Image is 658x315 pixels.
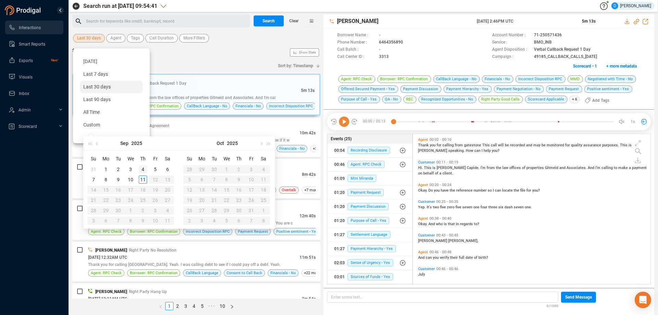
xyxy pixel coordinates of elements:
a: 2 [174,302,181,310]
span: Borrower: RPC Confirmation [377,75,431,83]
span: two [433,205,440,209]
button: + more metadata [602,61,641,72]
span: have [441,188,450,193]
span: law [502,166,509,170]
a: 3 [182,302,190,310]
button: Scorecard • 1 [569,61,601,72]
span: Positive sentiment - Yes [584,85,632,93]
span: BMO_INB [534,39,552,46]
span: Payment Discussion [348,203,389,210]
span: New! [51,53,58,67]
span: | Verbal Callback Request 1 Day [128,81,186,86]
div: 01:09 [334,173,345,184]
span: who [436,222,444,226]
span: Call Batch : [337,46,376,53]
li: 3 [182,302,190,310]
li: 5 [198,302,206,310]
span: regards [460,222,474,226]
span: calling [601,166,614,170]
span: seven [514,205,525,209]
span: from [487,166,496,170]
div: [PERSON_NAME]| Verbal Callback Request 1 Day[DATE] 02:46PM UTC5m 13sHi. This is [PERSON_NAME]. I'... [72,74,320,116]
span: client. [442,171,453,175]
span: Sense of Urgency - Yes [348,259,393,266]
span: | Right Party No Resolution [127,248,176,253]
li: Visuals [5,70,63,84]
button: Show Stats [290,48,319,57]
span: This [482,143,491,147]
button: 01:20Payment Request [327,186,413,199]
span: Right Party Good Calls [478,96,523,103]
span: Add Tags [592,95,609,106]
button: 02:03Sense of Urgency - Yes [327,256,413,270]
span: Payment Negotiation - No [494,85,544,93]
span: their [450,255,459,260]
a: ExportsNew! [9,53,58,67]
span: Show Stats [299,11,316,94]
span: I'm [480,166,487,170]
a: Smart Reports [9,37,58,51]
span: Thank you for calling [GEOGRAPHIC_DATA]. Yeah. I was calling debt to see if I could pay off a deb... [88,262,281,267]
span: Borrower: RPC Confirmation [130,228,178,235]
span: Call Duration [149,34,174,43]
span: of [435,171,439,175]
span: can [474,148,482,153]
div: 01:27 [334,229,345,240]
div: [PERSON_NAME]| Debtor Fraud[DATE] 02:07PM UTC8m 42sYeah. I got a letter in the mail about a debt ... [72,159,320,198]
li: Next Page [228,302,236,310]
span: offices [509,166,522,170]
span: seven [462,205,473,209]
a: 10 [218,302,227,310]
span: [PERSON_NAME] [418,239,448,243]
span: and [526,143,533,147]
span: + more metadata [606,61,637,72]
span: for [526,188,532,193]
span: [PERSON_NAME] [437,166,467,170]
span: and [559,166,566,170]
button: Call Duration [145,34,178,43]
li: 2 [173,302,182,310]
div: 02:03 [334,257,345,268]
button: 00:46Agent: RPC Check [327,158,413,171]
button: 01:27Settlement Language [327,228,413,242]
span: is [432,166,437,170]
button: Add Tags [581,95,613,106]
span: Recognized Opportunities - No [418,96,476,103]
span: Events (25) [331,136,352,142]
span: This [620,143,629,147]
span: Campaign : [492,53,531,61]
span: Scorecard [19,124,37,129]
span: speaking. [448,148,466,153]
span: Payment Request [546,85,582,93]
button: Sep [120,136,129,150]
span: [PERSON_NAME] [337,17,475,25]
span: Agent Disposition : [492,46,531,53]
div: Open Intercom Messenger [635,292,651,308]
span: purposes. [602,143,620,147]
span: number [474,188,488,193]
span: [PERSON_NAME] [418,148,448,153]
span: Payment Discussion [400,85,441,93]
a: Visuals [9,70,58,84]
span: Agent [418,137,428,142]
span: Service : [492,39,531,46]
span: MMD [568,75,583,83]
div: 01:27 [334,243,345,254]
span: Payment Hierarchy - Yes [443,85,492,93]
span: How [466,148,474,153]
li: Smart Reports [5,37,63,51]
span: More Filters [183,34,205,43]
span: will [498,143,505,147]
span: Last 30 days [77,34,101,43]
span: is [629,143,632,147]
span: [PERSON_NAME] [95,248,127,253]
th: Su [87,153,100,164]
span: Financials - No [235,103,261,109]
span: 10m 42s [300,131,316,135]
span: Agent: RPC Check [348,161,385,168]
button: Last 30 days [73,34,105,43]
span: Agent: RPC Check [91,228,122,235]
span: from [455,143,464,147]
span: behalf [423,171,435,175]
span: payment [632,166,647,170]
